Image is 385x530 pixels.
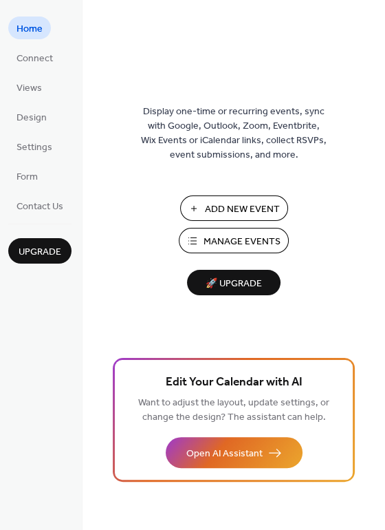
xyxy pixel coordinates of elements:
span: Edit Your Calendar with AI [166,373,302,392]
span: Display one-time or recurring events, sync with Google, Outlook, Zoom, Eventbrite, Wix Events or ... [141,105,327,162]
span: Contact Us [16,200,63,214]
button: Add New Event [180,195,288,221]
a: Connect [8,46,61,69]
button: 🚀 Upgrade [187,270,280,295]
button: Open AI Assistant [166,437,302,468]
span: Connect [16,52,53,66]
span: Add New Event [205,202,280,217]
button: Upgrade [8,238,71,264]
span: Settings [16,140,52,155]
span: Home [16,22,43,36]
span: Form [16,170,38,184]
span: Open AI Assistant [186,447,263,461]
span: Views [16,81,42,96]
span: Want to adjust the layout, update settings, or change the design? The assistant can help. [138,394,329,427]
a: Views [8,76,50,98]
button: Manage Events [179,228,289,253]
span: Upgrade [19,245,61,259]
a: Settings [8,135,60,158]
a: Design [8,105,55,128]
a: Form [8,165,46,187]
span: Design [16,111,47,125]
span: 🚀 Upgrade [195,275,272,293]
span: Manage Events [203,235,280,249]
a: Home [8,17,51,39]
a: Contact Us [8,194,71,217]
